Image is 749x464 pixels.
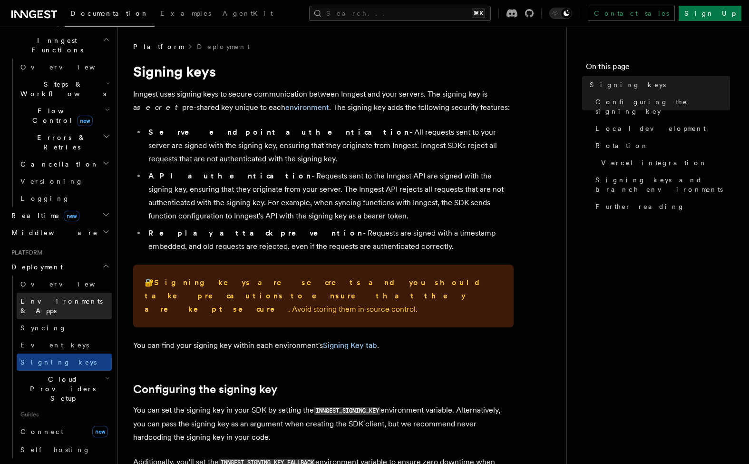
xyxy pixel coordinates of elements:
a: Documentation [65,3,155,27]
span: Cloud Providers Setup [17,375,105,403]
span: Syncing [20,324,67,332]
p: You can find your signing key within each environment's . [133,339,514,352]
a: Examples [155,3,217,26]
span: Signing keys [20,358,97,366]
kbd: ⌘K [472,9,485,18]
span: new [64,211,79,221]
p: You can set the signing key in your SDK by setting the environment variable. Alternatively, you c... [133,404,514,444]
h1: Signing keys [133,63,514,80]
div: Deployment [8,276,112,458]
button: Toggle dark mode [549,8,572,19]
span: Errors & Retries [17,133,103,152]
strong: API authentication [148,171,311,180]
a: Signing Key tab [323,341,377,350]
a: Overview [17,276,112,293]
a: Vercel integration [597,154,730,171]
a: Contact sales [588,6,675,21]
strong: Serve endpoint authentication [148,128,409,137]
a: Syncing [17,319,112,336]
span: Versioning [20,178,83,185]
a: Rotation [592,137,730,154]
p: Inngest uses signing keys to secure communication between Inngest and your servers. The signing k... [133,88,514,114]
em: secret [137,103,182,112]
span: Vercel integration [601,158,707,168]
span: new [77,116,93,126]
span: Inngest Functions [8,36,103,55]
a: Versioning [17,173,112,190]
button: Cloud Providers Setup [17,371,112,407]
a: Signing keys [17,354,112,371]
a: Local development [592,120,730,137]
span: Logging [20,195,70,202]
span: Overview [20,63,118,71]
span: new [92,426,108,437]
a: Further reading [592,198,730,215]
div: Inngest Functions [8,59,112,207]
button: Inngest Functions [8,32,112,59]
span: Flow Control [17,106,105,125]
h4: On this page [586,61,730,76]
button: Search...⌘K [309,6,491,21]
button: Steps & Workflows [17,76,112,102]
span: Deployment [8,262,63,272]
span: Rotation [595,141,649,150]
a: AgentKit [217,3,279,26]
span: Cancellation [17,159,99,169]
button: Flow Controlnew [17,102,112,129]
button: Middleware [8,224,112,241]
button: Errors & Retries [17,129,112,156]
span: Configuring the signing key [595,97,730,116]
span: Local development [595,124,706,133]
code: INNGEST_SIGNING_KEY [314,407,380,415]
a: Self hosting [17,441,112,458]
a: Environments & Apps [17,293,112,319]
strong: Replay attack prevention [148,228,363,237]
a: Overview [17,59,112,76]
li: - Requests are signed with a timestamp embedded, and old requests are rejected, even if the reque... [146,227,514,253]
span: Platform [133,42,184,51]
span: Environments & Apps [20,297,103,315]
span: Examples [160,10,211,17]
span: Self hosting [20,446,90,454]
span: AgentKit [223,10,273,17]
p: 🔐 . Avoid storing them in source control. [145,276,502,316]
span: Signing keys [590,80,666,89]
span: Connect [20,428,63,435]
a: Event keys [17,336,112,354]
span: Signing keys and branch environments [595,175,730,194]
span: Documentation [70,10,149,17]
a: Connectnew [17,422,112,441]
a: Configuring the signing key [592,93,730,120]
a: Logging [17,190,112,207]
span: Realtime [8,211,79,220]
span: Event keys [20,341,89,349]
span: Steps & Workflows [17,79,106,99]
button: Realtimenew [8,207,112,224]
a: Sign Up [679,6,741,21]
a: Deployment [197,42,250,51]
span: Overview [20,280,118,288]
a: Signing keys [586,76,730,93]
span: Further reading [595,202,685,211]
a: environment [285,103,329,112]
strong: Signing keys are secrets and you should take precautions to ensure that they are kept secure [145,278,487,314]
button: Deployment [8,258,112,276]
a: Configuring the signing key [133,383,277,396]
span: Platform [8,249,43,257]
li: - Requests sent to the Inngest API are signed with the signing key, ensuring that they originate ... [146,169,514,223]
button: Cancellation [17,156,112,173]
span: Middleware [8,228,98,237]
li: - All requests sent to your server are signed with the signing key, ensuring that they originate ... [146,126,514,166]
a: Signing keys and branch environments [592,171,730,198]
span: Guides [17,407,112,422]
